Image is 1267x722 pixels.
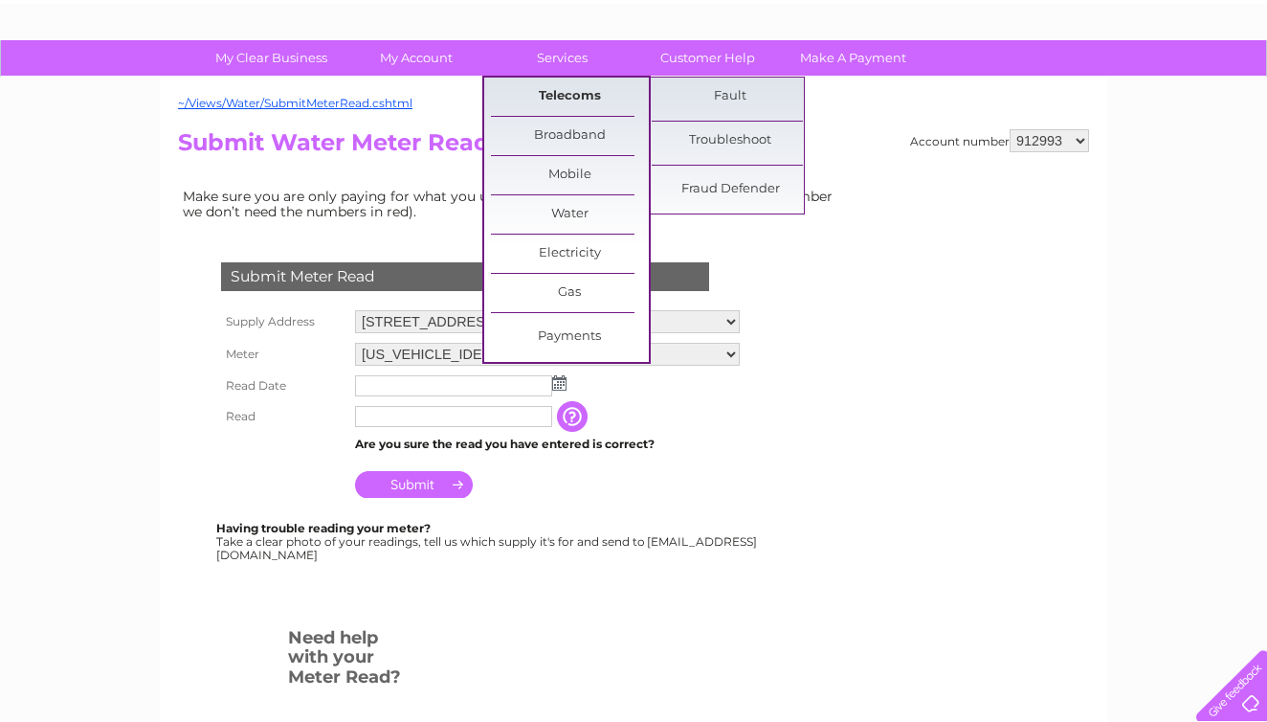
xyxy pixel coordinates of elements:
a: Mobile [491,156,649,194]
h3: Need help with your Meter Read? [288,624,406,697]
img: logo.png [44,50,142,108]
a: Log out [1204,81,1249,96]
a: Water [930,81,967,96]
td: Make sure you are only paying for what you use. Simply enter your meter read below (remember we d... [178,184,848,224]
input: Submit [355,471,473,498]
th: Read Date [216,371,350,401]
a: Fraud Defender [652,170,810,209]
div: Submit Meter Read [221,262,709,291]
a: Electricity [491,235,649,273]
a: ~/Views/Water/SubmitMeterRead.cshtml [178,96,412,110]
a: 0333 014 3131 [906,10,1038,34]
th: Read [216,401,350,432]
a: My Account [338,40,496,76]
a: Water [491,195,649,234]
th: Supply Address [216,305,350,338]
input: Information [557,401,591,432]
a: Telecoms [491,78,649,116]
a: Telecoms [1032,81,1089,96]
a: Gas [491,274,649,312]
div: Clear Business is a trading name of Verastar Limited (registered in [GEOGRAPHIC_DATA] No. 3667643... [183,11,1087,93]
h2: Submit Water Meter Read [178,129,1089,166]
img: ... [552,375,567,391]
div: Account number [910,129,1089,152]
a: Customer Help [629,40,787,76]
a: Troubleshoot [652,122,810,160]
td: Are you sure the read you have entered is correct? [350,432,745,457]
a: Make A Payment [774,40,932,76]
b: Having trouble reading your meter? [216,521,431,535]
a: Broadband [491,117,649,155]
a: Fault [652,78,810,116]
th: Meter [216,338,350,371]
a: Blog [1100,81,1128,96]
a: My Clear Business [192,40,350,76]
div: Take a clear photo of your readings, tell us which supply it's for and send to [EMAIL_ADDRESS][DO... [216,522,760,561]
a: Services [483,40,641,76]
a: Energy [978,81,1020,96]
a: Payments [491,318,649,356]
a: Contact [1140,81,1187,96]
